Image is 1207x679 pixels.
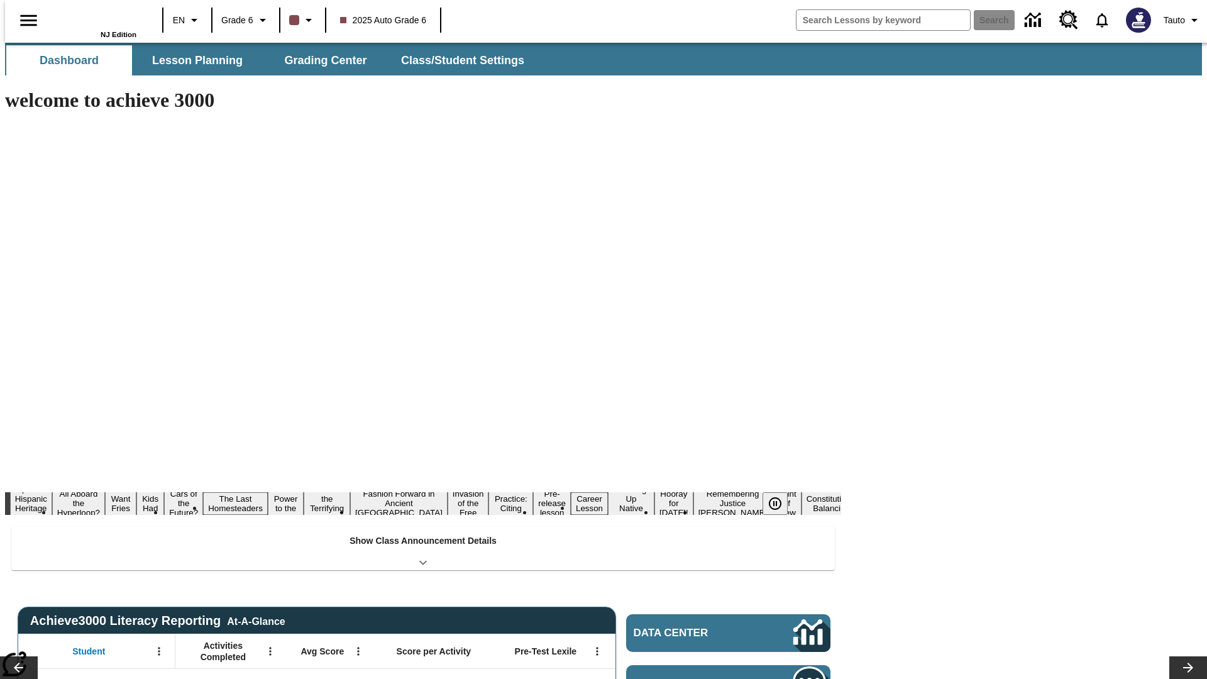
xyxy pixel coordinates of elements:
button: Slide 8 Attack of the Terrifying Tomatoes [304,483,350,524]
button: Slide 2 All Aboard the Hyperloop? [52,487,105,519]
span: Activities Completed [182,640,265,663]
button: Slide 15 Hooray for Constitution Day! [654,487,693,519]
button: Slide 5 Cars of the Future? [164,487,203,519]
button: Slide 9 Fashion Forward in Ancient Rome [350,487,448,519]
button: Slide 18 The Constitution's Balancing Act [802,483,862,524]
button: Slide 4 Dirty Jobs Kids Had To Do [136,473,164,534]
a: Home [55,6,136,31]
div: Show Class Announcement Details [11,527,835,570]
button: Slide 1 ¡Viva Hispanic Heritage Month! [10,483,52,524]
button: Open Menu [588,642,607,661]
button: Lesson carousel, Next [1169,656,1207,679]
div: At-A-Glance [227,614,285,627]
div: SubNavbar [5,45,536,75]
button: Slide 12 Pre-release lesson [533,487,571,519]
span: Data Center [634,627,751,639]
div: SubNavbar [5,43,1202,75]
button: Slide 11 Mixed Practice: Citing Evidence [488,483,533,524]
a: Data Center [1017,3,1052,38]
button: Open Menu [349,642,368,661]
button: Select a new avatar [1118,4,1159,36]
img: Avatar [1126,8,1151,33]
button: Class color is dark brown. Change class color [284,9,321,31]
span: Score per Activity [397,646,471,657]
button: Slide 16 Remembering Justice O'Connor [693,487,773,519]
button: Language: EN, Select a language [167,9,207,31]
span: Pre-Test Lexile [515,646,577,657]
div: Pause [763,492,800,515]
a: Data Center [626,614,830,652]
button: Slide 14 Cooking Up Native Traditions [608,483,654,524]
button: Grading Center [263,45,389,75]
button: Lesson Planning [135,45,260,75]
span: 2025 Auto Grade 6 [340,14,427,27]
button: Open Menu [150,642,168,661]
a: Resource Center, Will open in new tab [1052,3,1086,37]
span: Avg Score [300,646,344,657]
span: Grade 6 [221,14,253,27]
button: Slide 3 Do You Want Fries With That? [105,473,136,534]
button: Pause [763,492,788,515]
button: Dashboard [6,45,132,75]
input: search field [796,10,970,30]
button: Slide 13 Career Lesson [571,492,608,515]
button: Class/Student Settings [391,45,534,75]
button: Slide 7 Solar Power to the People [268,483,304,524]
h1: welcome to achieve 3000 [5,89,841,112]
button: Profile/Settings [1159,9,1207,31]
button: Grade: Grade 6, Select a grade [216,9,275,31]
span: Student [72,646,105,657]
div: Home [55,4,136,38]
button: Open Menu [261,642,280,661]
button: Slide 10 The Invasion of the Free CD [448,478,489,529]
a: Notifications [1086,4,1118,36]
button: Slide 6 The Last Homesteaders [203,492,268,515]
span: Tauto [1164,14,1185,27]
button: Open side menu [10,2,47,39]
p: Show Class Announcement Details [350,534,497,548]
span: Achieve3000 Literacy Reporting [30,614,285,628]
span: EN [173,14,185,27]
span: NJ Edition [101,31,136,38]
